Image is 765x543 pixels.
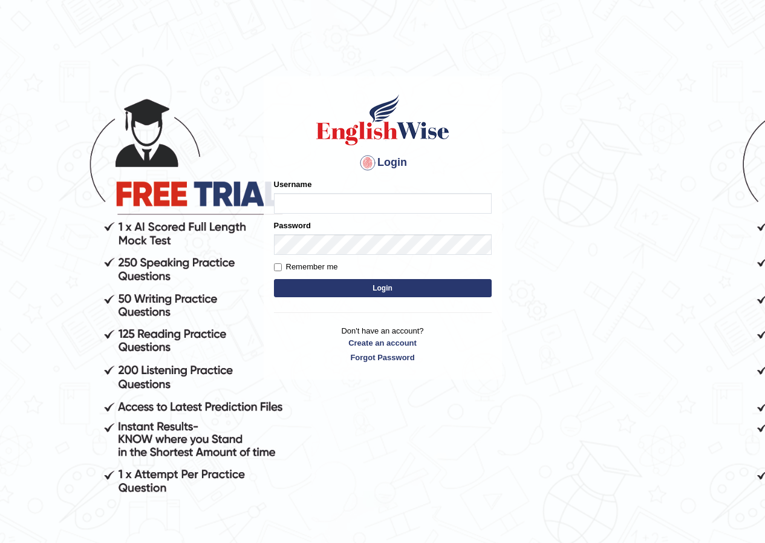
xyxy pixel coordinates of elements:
[274,179,312,190] label: Username
[274,220,311,231] label: Password
[274,153,492,173] h4: Login
[314,93,452,147] img: Logo of English Wise sign in for intelligent practice with AI
[274,325,492,363] p: Don't have an account?
[274,261,338,273] label: Remember me
[274,337,492,349] a: Create an account
[274,263,282,271] input: Remember me
[274,279,492,297] button: Login
[274,352,492,363] a: Forgot Password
